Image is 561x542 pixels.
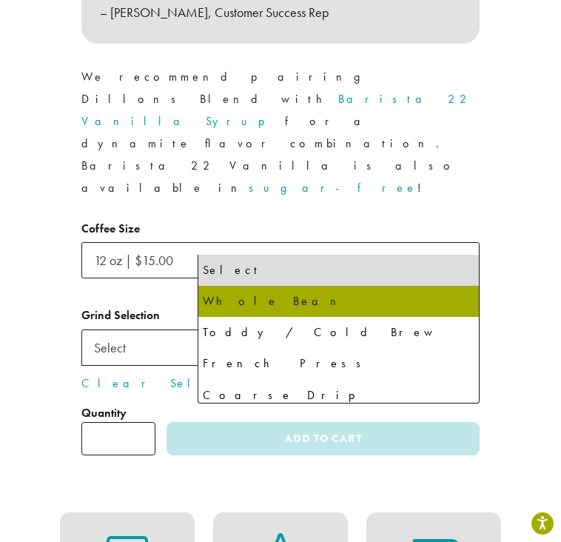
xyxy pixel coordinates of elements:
div: Toddy / Cold Brew [203,321,475,344]
span: 12 oz | $15.00 [81,242,480,278]
span: 12 oz | $15.00 [94,252,173,269]
div: French Press [203,352,475,375]
button: Add to cart [167,422,480,455]
li: Select [198,255,480,286]
a: sugar-free [249,180,417,195]
input: Product quantity [81,422,155,455]
div: Whole Bean [203,290,475,312]
p: We recommend pairing Dillons Blend with for a dynamite flavor combination. Barista 22 Vanilla is ... [81,66,480,199]
div: Coarse Drip [203,384,475,406]
label: Coffee Size [81,218,480,240]
span: 12 oz | $15.00 [88,246,188,275]
span: Select [81,329,480,366]
label: Grind Selection [81,305,480,327]
span: Select [88,333,141,362]
div: Quantity [81,404,480,422]
a: Clear Selection [81,375,480,392]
